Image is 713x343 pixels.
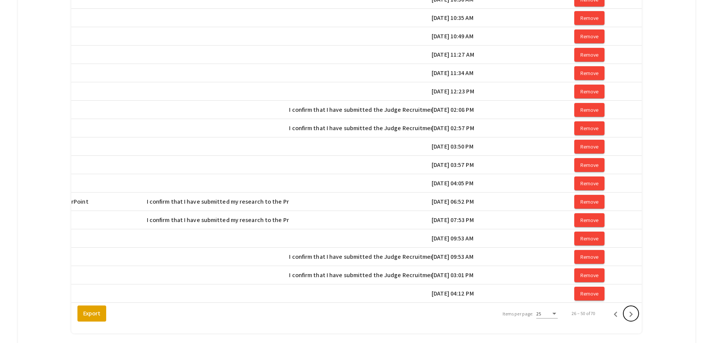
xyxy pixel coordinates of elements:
[580,235,598,242] span: Remove
[147,197,547,206] span: I confirm that I have submitted my research to the Presenter Submission Form ([DOMAIN_NAME][URL])...
[580,217,598,224] span: Remove
[574,85,605,98] button: Remove
[580,162,598,168] span: Remove
[574,66,605,80] button: Remove
[289,252,639,261] span: I confirm that I have submitted the Judge Recruitment form ([DOMAIN_NAME][URL]) AND I will be sub...
[432,9,574,27] mat-cell: [DATE] 10:35 AM
[574,268,605,282] button: Remove
[580,198,598,205] span: Remove
[503,310,534,317] div: Items per page:
[574,195,605,209] button: Remove
[289,271,639,280] span: I confirm that I have submitted the Judge Recruitment form ([DOMAIN_NAME][URL]) AND I will be sub...
[574,48,605,62] button: Remove
[432,174,574,193] mat-cell: [DATE] 04:05 PM
[574,158,605,172] button: Remove
[289,124,639,133] span: I confirm that I have submitted the Judge Recruitment form ([DOMAIN_NAME][URL]) AND I will be sub...
[432,82,574,101] mat-cell: [DATE] 12:23 PM
[574,11,605,25] button: Remove
[432,229,574,248] mat-cell: [DATE] 09:53 AM
[574,176,605,190] button: Remove
[580,106,598,113] span: Remove
[432,193,574,211] mat-cell: [DATE] 06:52 PM
[580,272,598,279] span: Remove
[432,137,574,156] mat-cell: [DATE] 03:50 PM
[608,306,623,321] button: Previous page
[432,119,574,137] mat-cell: [DATE] 02:57 PM
[536,311,541,317] span: 25
[432,266,574,284] mat-cell: [DATE] 03:01 PM
[432,27,574,46] mat-cell: [DATE] 10:49 AM
[432,101,574,119] mat-cell: [DATE] 02:08 PM
[580,70,598,77] span: Remove
[77,305,106,322] button: Export
[536,311,558,317] mat-select: Items per page:
[432,211,574,229] mat-cell: [DATE] 07:53 PM
[580,15,598,21] span: Remove
[580,253,598,260] span: Remove
[623,306,639,321] button: Next page
[574,140,605,154] button: Remove
[432,64,574,82] mat-cell: [DATE] 11:34 AM
[580,33,598,40] span: Remove
[432,156,574,174] mat-cell: [DATE] 03:57 PM
[432,284,574,303] mat-cell: [DATE] 04:12 PM
[580,125,598,132] span: Remove
[574,232,605,245] button: Remove
[289,105,639,114] span: I confirm that I have submitted the Judge Recruitment form ([DOMAIN_NAME][URL]) AND I will be sub...
[580,88,598,95] span: Remove
[6,309,33,337] iframe: Chat
[147,216,547,225] span: I confirm that I have submitted my research to the Presenter Submission Form ([DOMAIN_NAME][URL])...
[580,180,598,187] span: Remove
[574,121,605,135] button: Remove
[574,213,605,227] button: Remove
[432,46,574,64] mat-cell: [DATE] 11:27 AM
[580,290,598,297] span: Remove
[574,29,605,43] button: Remove
[580,143,598,150] span: Remove
[580,51,598,58] span: Remove
[574,103,605,117] button: Remove
[574,250,605,264] button: Remove
[432,248,574,266] mat-cell: [DATE] 09:53 AM
[572,310,595,317] div: 26 – 50 of 70
[574,287,605,301] button: Remove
